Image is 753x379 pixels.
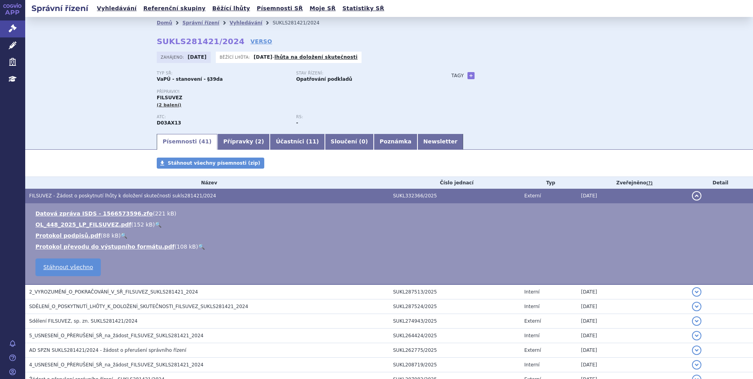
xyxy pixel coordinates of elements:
abbr: (?) [646,180,653,186]
span: 88 kB [103,232,119,239]
a: VERSO [250,37,272,45]
td: SUKL332366/2025 [389,189,520,203]
span: Interní [524,304,540,309]
td: SUKL264424/2025 [389,329,520,343]
span: Interní [524,362,540,368]
a: Přípravky (2) [217,134,270,150]
a: 🔍 [121,232,127,239]
span: AD SPZN SUKLS281421/2024 - žádost o přerušení správního řízení [29,347,186,353]
h3: Tagy [451,71,464,80]
th: Typ [520,177,577,189]
li: ( ) [35,243,745,251]
a: Písemnosti SŘ [254,3,305,14]
td: SUKL287513/2025 [389,284,520,299]
li: SUKLS281421/2024 [273,17,330,29]
span: Běžící lhůta: [220,54,252,60]
li: ( ) [35,221,745,229]
button: detail [692,191,701,201]
a: Písemnosti (41) [157,134,217,150]
span: 2 [258,138,262,145]
a: Newsletter [417,134,464,150]
span: 4_USNESENÍ_O_PŘERUŠENÍ_SŘ_na_žádost_FILSUVEZ_SUKLS281421_2024 [29,362,204,368]
td: SUKL274943/2025 [389,314,520,329]
a: Účastníci (11) [270,134,325,150]
th: Detail [688,177,753,189]
td: [DATE] [577,329,688,343]
span: 0 [362,138,365,145]
h2: Správní řízení [25,3,95,14]
a: Protokol převodu do výstupního formátu.pdf [35,243,174,250]
span: Zahájeno: [161,54,185,60]
strong: [DATE] [254,54,273,60]
a: lhůta na doložení skutečnosti [274,54,358,60]
td: SUKL208719/2025 [389,358,520,372]
span: 221 kB [155,210,174,217]
button: detail [692,360,701,370]
span: 5_USNESENÍ_O_PŘERUŠENÍ_SŘ_na_žádost_FILSUVEZ_SUKLS281421_2024 [29,333,204,338]
strong: [DATE] [188,54,207,60]
span: Interní [524,333,540,338]
span: 2_VYROZUMĚNÍ_O_POKRAČOVÁNÍ_V_SŘ_FILSUVEZ_SUKLS281421_2024 [29,289,198,295]
a: OL_448_2025_LP_FILSUVEZ.pdf [35,221,131,228]
a: + [467,72,475,79]
td: [DATE] [577,299,688,314]
a: Sloučení (0) [325,134,374,150]
span: SDĚLENÍ_O_POSKYTNUTÍ_LHŮTY_K_DOLOŽENÍ_SKUTEČNOSTI_FILSUVEZ_SUKLS281421_2024 [29,304,248,309]
a: Datová zpráva ISDS - 1566573596.zfo [35,210,153,217]
span: 108 kB [177,243,196,250]
span: FILSUVEZ - Žádost o poskytnutí lhůty k doložení skutečnosti sukls281421/2024 [29,193,216,199]
span: Sdělení FILSUVEZ, sp. zn. SUKLS281421/2024 [29,318,137,324]
a: Správní řízení [182,20,219,26]
span: Externí [524,193,541,199]
a: Stáhnout všechny písemnosti (zip) [157,158,264,169]
strong: BŘEZOVÁ KŮRA [157,120,181,126]
li: ( ) [35,232,745,240]
td: [DATE] [577,343,688,358]
p: - [254,54,358,60]
p: ATC: [157,115,288,119]
button: detail [692,316,701,326]
a: Protokol podpisů.pdf [35,232,101,239]
span: Externí [524,347,541,353]
p: Stav řízení: [296,71,428,76]
span: (2 balení) [157,102,182,108]
td: [DATE] [577,189,688,203]
span: FILSUVEZ [157,95,182,100]
span: Stáhnout všechny písemnosti (zip) [168,160,260,166]
button: detail [692,346,701,355]
li: ( ) [35,210,745,217]
strong: - [296,120,298,126]
td: [DATE] [577,314,688,329]
td: [DATE] [577,358,688,372]
a: Statistiky SŘ [340,3,386,14]
th: Zveřejněno [577,177,688,189]
td: SUKL262775/2025 [389,343,520,358]
a: Vyhledávání [95,3,139,14]
p: Přípravky: [157,89,436,94]
span: Interní [524,289,540,295]
span: 152 kB [134,221,153,228]
a: Domů [157,20,172,26]
td: [DATE] [577,284,688,299]
a: Referenční skupiny [141,3,208,14]
a: Moje SŘ [307,3,338,14]
a: Běžící lhůty [210,3,252,14]
td: SUKL287524/2025 [389,299,520,314]
button: detail [692,302,701,311]
a: 🔍 [155,221,161,228]
button: detail [692,331,701,340]
th: Název [25,177,389,189]
strong: VaPÚ - stanovení - §39da [157,76,223,82]
p: Typ SŘ: [157,71,288,76]
span: Externí [524,318,541,324]
span: 41 [201,138,209,145]
a: Vyhledávání [230,20,262,26]
button: detail [692,287,701,297]
p: RS: [296,115,428,119]
a: Poznámka [374,134,417,150]
a: 🔍 [198,243,205,250]
strong: SUKLS281421/2024 [157,37,245,46]
th: Číslo jednací [389,177,520,189]
strong: Opatřování podkladů [296,76,352,82]
a: Stáhnout všechno [35,258,101,276]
